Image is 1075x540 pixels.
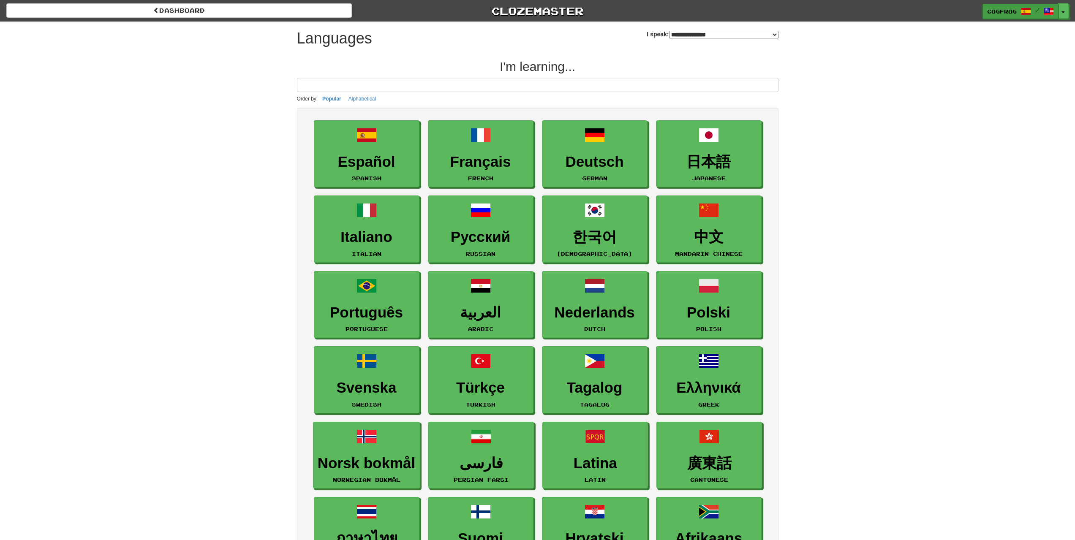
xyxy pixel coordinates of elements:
span: cogfrog [987,8,1017,15]
a: PortuguêsPortuguese [314,271,419,338]
a: 한국어[DEMOGRAPHIC_DATA] [542,195,648,263]
a: 中文Mandarin Chinese [656,195,762,263]
small: [DEMOGRAPHIC_DATA] [557,251,632,257]
small: Latin [585,477,606,483]
small: Tagalog [580,402,610,407]
h3: Latina [547,455,643,472]
button: Alphabetical [346,94,378,103]
h3: Türkçe [433,380,529,396]
small: Norwegian Bokmål [333,477,400,483]
a: FrançaisFrench [428,120,533,187]
small: Polish [696,326,721,332]
h3: Nederlands [547,304,643,321]
a: cogfrog / [982,4,1059,19]
small: German [582,175,607,181]
small: Portuguese [346,326,388,332]
small: Persian Farsi [454,477,509,483]
small: Japanese [692,175,726,181]
h3: Svenska [318,380,415,396]
a: ΕλληνικάGreek [656,346,762,413]
button: Popular [320,94,344,103]
h3: 한국어 [547,229,643,245]
h3: فارسی [433,455,529,472]
a: EspañolSpanish [314,120,419,187]
small: Swedish [352,402,381,407]
small: Order by: [297,96,318,102]
h1: Languages [297,30,372,47]
a: 日本語Japanese [656,120,762,187]
h3: Français [433,154,529,170]
small: Spanish [352,175,381,181]
h3: 廣東話 [661,455,757,472]
h3: 中文 [661,229,757,245]
small: French [468,175,493,181]
a: Norsk bokmålNorwegian Bokmål [313,422,420,489]
a: العربيةArabic [428,271,533,338]
h2: I'm learning... [297,60,778,73]
a: Clozemaster [365,3,710,18]
h3: Ελληνικά [661,380,757,396]
h3: Tagalog [547,380,643,396]
small: Cantonese [690,477,728,483]
small: Arabic [468,326,493,332]
a: РусскийRussian [428,195,533,263]
small: Greek [698,402,719,407]
h3: Español [318,154,415,170]
a: NederlandsDutch [542,271,648,338]
h3: Русский [433,229,529,245]
a: فارسیPersian Farsi [428,422,534,489]
small: Russian [466,251,495,257]
a: PolskiPolish [656,271,762,338]
small: Dutch [584,326,605,332]
h3: Português [318,304,415,321]
a: DeutschGerman [542,120,648,187]
select: I speak: [669,31,778,38]
a: TürkçeTurkish [428,346,533,413]
h3: Polski [661,304,757,321]
small: Turkish [466,402,495,407]
a: 廣東話Cantonese [656,422,762,489]
label: I speak: [647,30,778,38]
h3: Italiano [318,229,415,245]
h3: Norsk bokmål [318,455,415,472]
small: Mandarin Chinese [675,251,743,257]
a: SvenskaSwedish [314,346,419,413]
a: dashboard [6,3,352,18]
a: TagalogTagalog [542,346,648,413]
span: / [1035,7,1040,13]
small: Italian [352,251,381,257]
h3: Deutsch [547,154,643,170]
h3: 日本語 [661,154,757,170]
h3: العربية [433,304,529,321]
a: LatinaLatin [542,422,648,489]
a: ItalianoItalian [314,195,419,263]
